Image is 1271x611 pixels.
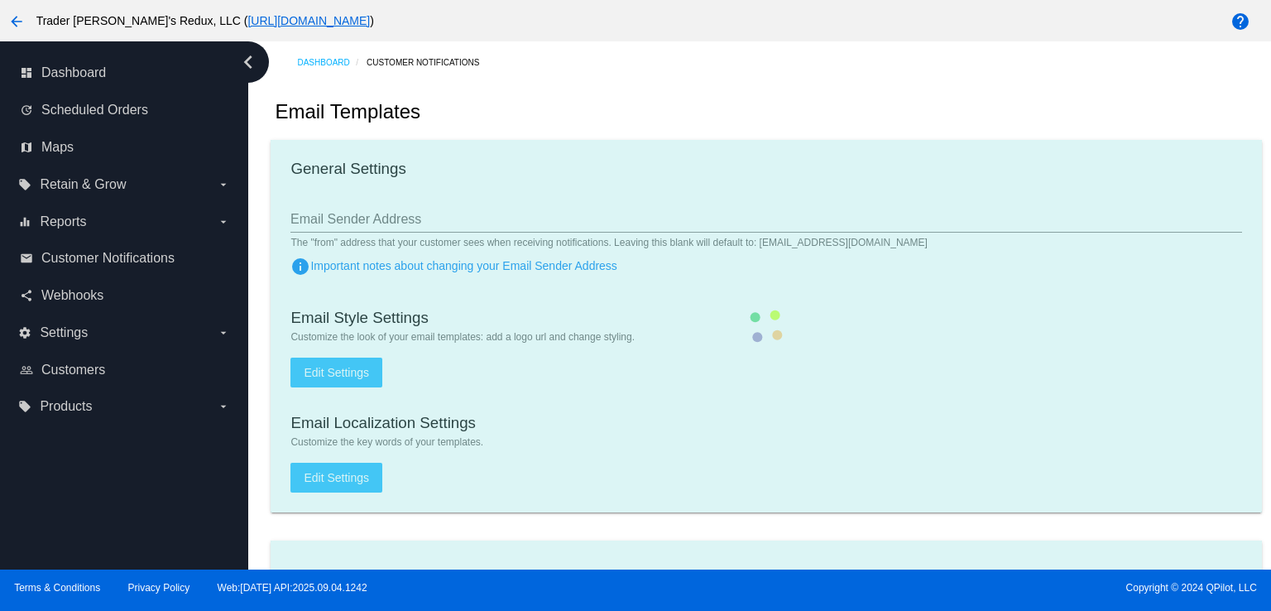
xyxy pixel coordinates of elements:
[217,178,230,191] i: arrow_drop_down
[367,50,494,75] a: Customer Notifications
[20,245,230,272] a: email Customer Notifications
[18,178,31,191] i: local_offer
[235,49,261,75] i: chevron_left
[41,65,106,80] span: Dashboard
[218,582,367,594] a: Web:[DATE] API:2025.09.04.1242
[217,326,230,339] i: arrow_drop_down
[18,326,31,339] i: settings
[20,357,230,383] a: people_outline Customers
[20,66,33,79] i: dashboard
[41,288,103,303] span: Webhooks
[128,582,190,594] a: Privacy Policy
[20,60,230,86] a: dashboard Dashboard
[650,582,1257,594] span: Copyright © 2024 QPilot, LLC
[297,50,367,75] a: Dashboard
[40,177,126,192] span: Retain & Grow
[20,103,33,117] i: update
[40,325,88,340] span: Settings
[247,14,370,27] a: [URL][DOMAIN_NAME]
[217,215,230,229] i: arrow_drop_down
[1230,12,1250,31] mat-icon: help
[20,289,33,302] i: share
[20,134,230,161] a: map Maps
[20,363,33,377] i: people_outline
[20,252,33,265] i: email
[14,582,100,594] a: Terms & Conditions
[7,12,26,31] mat-icon: arrow_back
[18,400,31,413] i: local_offer
[20,282,230,309] a: share Webhooks
[40,399,92,414] span: Products
[20,97,230,123] a: update Scheduled Orders
[20,141,33,154] i: map
[41,251,175,266] span: Customer Notifications
[18,215,31,229] i: equalizer
[40,214,86,229] span: Reports
[36,14,374,27] span: Trader [PERSON_NAME]'s Redux, LLC ( )
[41,363,105,378] span: Customers
[217,400,230,413] i: arrow_drop_down
[275,100,420,123] h2: Email Templates
[41,140,74,155] span: Maps
[41,103,148,118] span: Scheduled Orders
